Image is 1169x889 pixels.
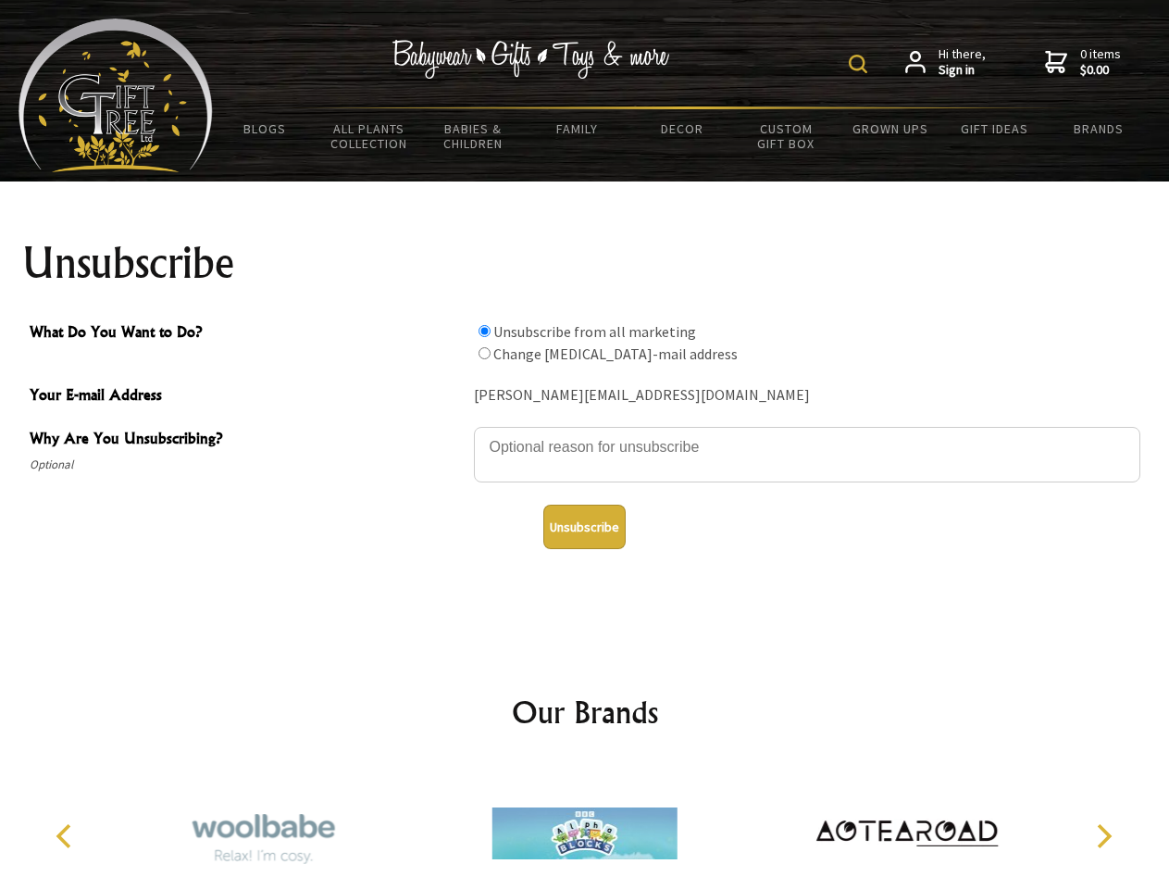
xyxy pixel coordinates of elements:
[421,109,526,163] a: Babies & Children
[629,109,734,148] a: Decor
[22,241,1148,285] h1: Unsubscribe
[317,109,422,163] a: All Plants Collection
[1080,62,1121,79] strong: $0.00
[30,427,465,454] span: Why Are You Unsubscribing?
[905,46,986,79] a: Hi there,Sign in
[479,325,491,337] input: What Do You Want to Do?
[30,320,465,347] span: What Do You Want to Do?
[474,427,1140,482] textarea: Why Are You Unsubscribing?
[479,347,491,359] input: What Do You Want to Do?
[30,383,465,410] span: Your E-mail Address
[30,454,465,476] span: Optional
[493,344,738,363] label: Change [MEDICAL_DATA]-mail address
[1080,45,1121,79] span: 0 items
[1083,816,1124,857] button: Next
[37,690,1133,734] h2: Our Brands
[939,46,986,79] span: Hi there,
[942,109,1047,148] a: Gift Ideas
[939,62,986,79] strong: Sign in
[543,505,626,549] button: Unsubscribe
[526,109,630,148] a: Family
[493,322,696,341] label: Unsubscribe from all marketing
[1047,109,1151,148] a: Brands
[392,40,670,79] img: Babywear - Gifts - Toys & more
[734,109,839,163] a: Custom Gift Box
[1045,46,1121,79] a: 0 items$0.00
[19,19,213,172] img: Babyware - Gifts - Toys and more...
[849,55,867,73] img: product search
[213,109,317,148] a: BLOGS
[474,382,1140,410] div: [PERSON_NAME][EMAIL_ADDRESS][DOMAIN_NAME]
[46,816,87,857] button: Previous
[838,109,942,148] a: Grown Ups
